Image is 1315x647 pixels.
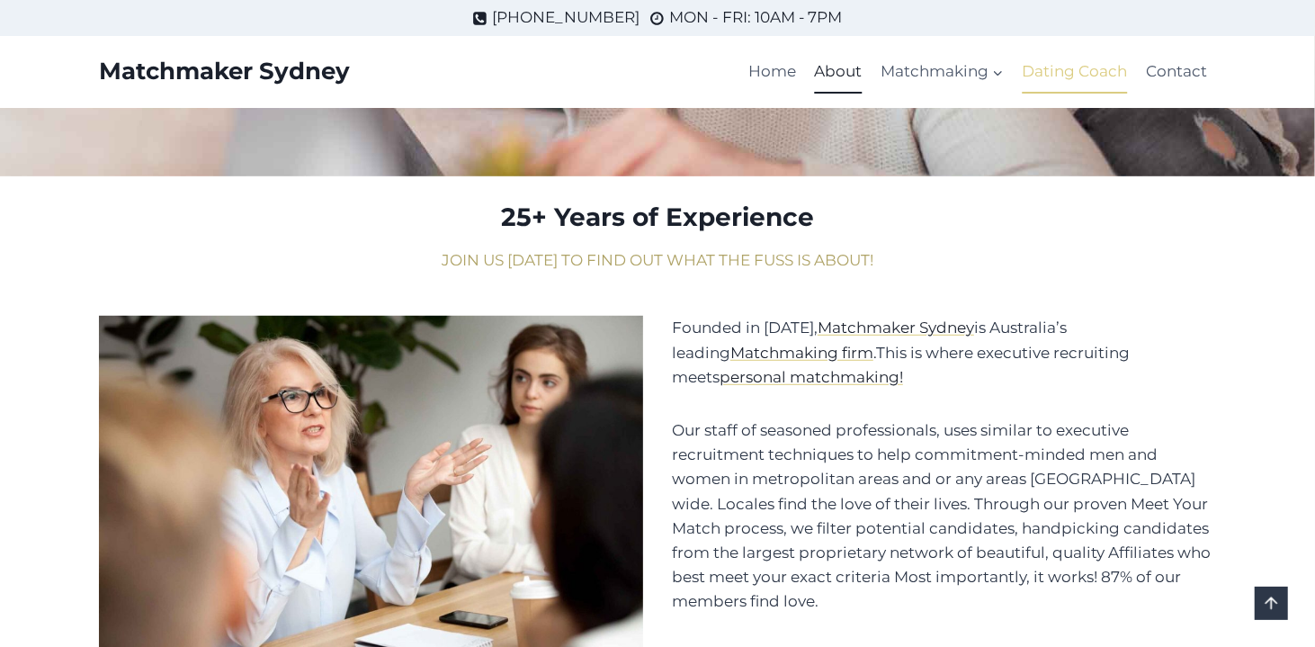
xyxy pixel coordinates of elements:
[99,58,350,85] a: Matchmaker Sydney
[492,5,640,30] span: [PHONE_NUMBER]
[472,5,640,30] a: [PHONE_NUMBER]
[739,50,805,94] a: Home
[730,344,873,362] a: Matchmaking firm
[669,5,843,30] span: MON - FRI: 10AM - 7PM
[1255,587,1288,620] a: Scroll to top
[99,198,1216,236] h2: 25+ Years of Experience
[739,50,1216,94] nav: Primary
[1013,50,1136,94] a: Dating Coach
[1137,50,1216,94] a: Contact
[818,319,974,337] a: Matchmaker Sydney
[872,50,1013,94] button: Child menu of Matchmaking
[806,50,872,94] a: About
[672,418,1216,615] p: Our staff of seasoned professionals, uses similar to executive recruitment techniques to help com...
[99,248,1216,273] p: JOIN US [DATE] TO FIND OUT WHAT THE FUSS IS ABOUT!
[672,316,1216,390] p: Founded in [DATE], is Australia’s leading This is where executive recruiting meets
[720,368,903,386] a: personal matchmaking!
[873,344,876,362] mark: .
